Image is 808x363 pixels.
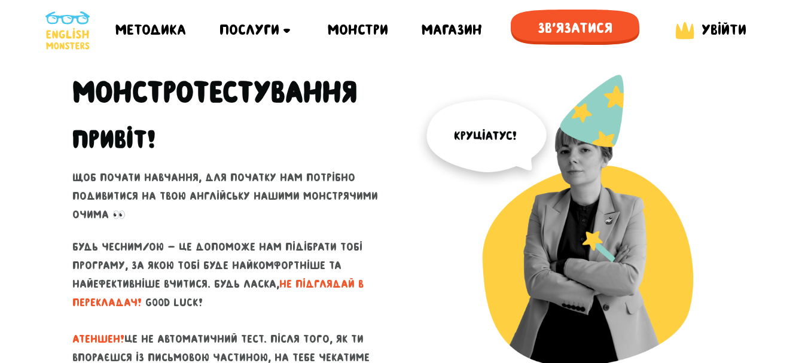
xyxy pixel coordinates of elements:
h2: Привіт! [72,124,155,154]
h1: Монстро­­тестування [72,74,357,110]
span: Зв'язатися [511,10,639,47]
span: Увійти [702,22,746,38]
a: Зв'язатися [511,10,639,51]
img: English Monsters [45,11,90,50]
span: не підглядай в перекладач! [72,278,364,309]
p: Щоб почати навчання, для початку нам потрібно подивитися на твою англійську нашими монстрячими оч... [72,169,395,224]
span: АТЕНШЕН! [72,333,124,345]
img: English Monsters login [673,19,697,42]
